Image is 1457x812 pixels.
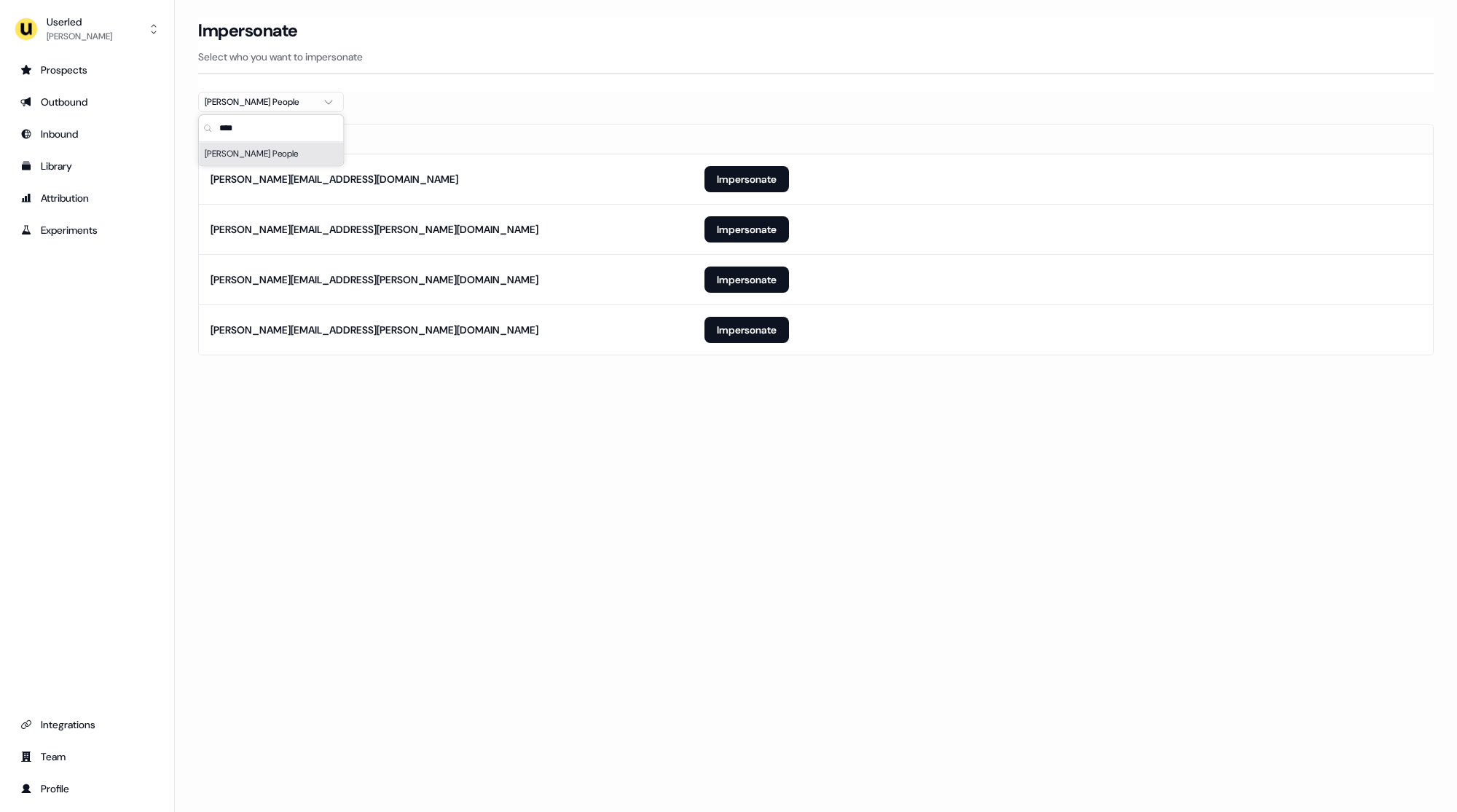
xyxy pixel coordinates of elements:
a: Go to integrations [12,713,162,736]
th: Email [199,125,693,154]
button: Userled[PERSON_NAME] [12,12,162,47]
div: [PERSON_NAME] [47,29,112,44]
button: Impersonate [704,216,789,243]
div: Library [20,159,154,173]
div: [PERSON_NAME][EMAIL_ADDRESS][PERSON_NAME][DOMAIN_NAME] [211,272,538,287]
div: Experiments [20,223,154,237]
div: Integrations [20,717,154,732]
div: Outbound [20,95,154,109]
a: Go to attribution [12,186,162,210]
h3: Impersonate [198,20,298,42]
div: [PERSON_NAME] People [199,142,343,165]
a: Go to profile [12,777,162,800]
a: Go to experiments [12,218,162,242]
button: Impersonate [704,267,789,293]
div: Team [20,749,154,764]
div: Inbound [20,127,154,141]
button: Impersonate [704,166,789,192]
a: Go to outbound experience [12,90,162,114]
div: Attribution [20,191,154,205]
div: Suggestions [199,142,343,165]
a: Go to templates [12,154,162,178]
a: Go to Inbound [12,122,162,146]
a: Go to prospects [12,58,162,82]
div: [PERSON_NAME][EMAIL_ADDRESS][DOMAIN_NAME] [211,172,458,186]
div: [PERSON_NAME][EMAIL_ADDRESS][PERSON_NAME][DOMAIN_NAME] [211,222,538,237]
button: [PERSON_NAME] People [198,92,344,112]
div: Profile [20,781,154,796]
div: Userled [47,15,112,29]
p: Select who you want to impersonate [198,50,1434,64]
div: [PERSON_NAME][EMAIL_ADDRESS][PERSON_NAME][DOMAIN_NAME] [211,323,538,337]
div: [PERSON_NAME] People [205,95,314,109]
div: Prospects [20,63,154,77]
a: Go to team [12,745,162,768]
button: Impersonate [704,317,789,343]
